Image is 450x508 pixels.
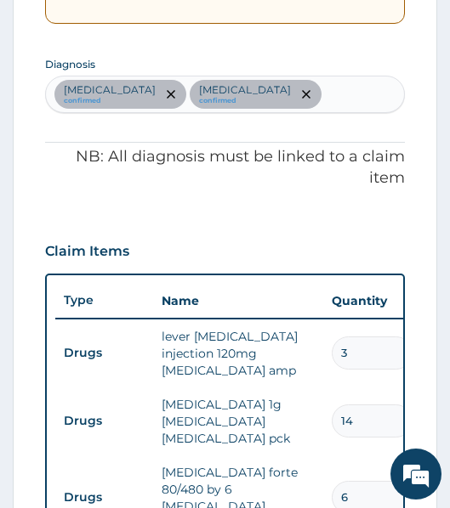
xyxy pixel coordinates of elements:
[199,97,291,105] small: confirmed
[31,85,69,127] img: d_794563401_company_1708531726252_794563401
[55,337,153,369] td: Drugs
[153,387,323,455] td: [MEDICAL_DATA] 1g [MEDICAL_DATA] [MEDICAL_DATA] pck
[9,409,441,468] textarea: Type your message and hit 'Enter'
[55,405,153,437] td: Drugs
[153,319,323,387] td: lever [MEDICAL_DATA] injection 120mg [MEDICAL_DATA] amp
[45,146,404,189] p: NB: All diagnosis must be linked to a claim item
[199,83,291,97] p: [MEDICAL_DATA]
[163,87,179,102] span: remove selection option
[45,242,129,261] h3: Claim Items
[88,95,365,117] div: Chat with us now
[64,83,156,97] p: [MEDICAL_DATA]
[157,186,293,358] span: We're online!
[323,284,421,318] th: Quantity
[55,285,153,316] th: Type
[45,57,95,71] label: Diagnosis
[396,8,437,49] div: Minimize live chat window
[299,87,314,102] span: remove selection option
[153,284,323,318] th: Name
[64,97,156,105] small: confirmed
